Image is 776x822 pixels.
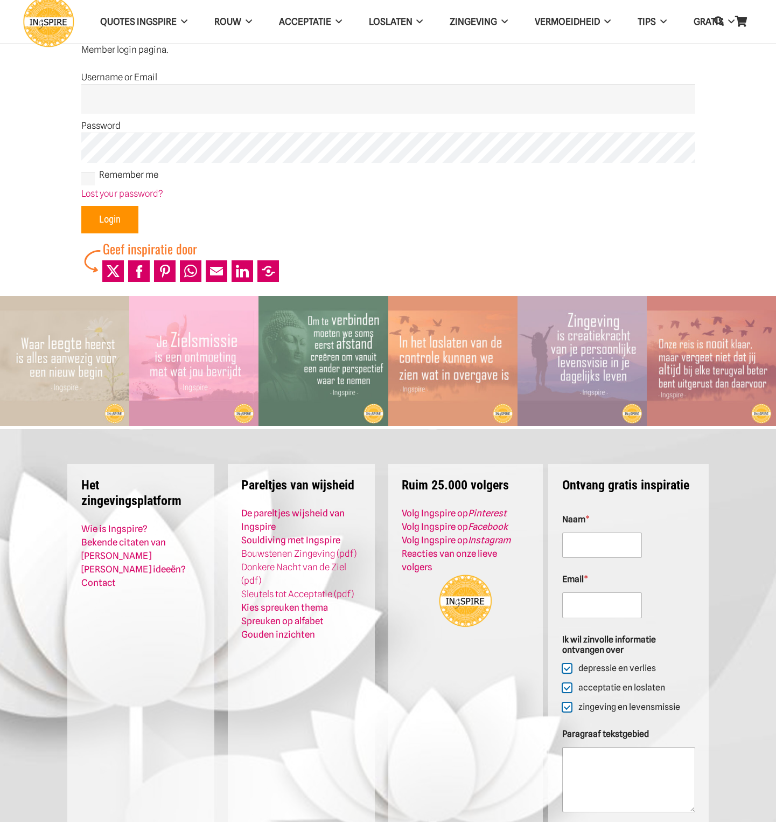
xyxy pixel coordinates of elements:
[180,260,201,282] a: Share to WhatsApp
[81,43,695,57] p: Member login pagina.
[521,8,624,36] a: VERMOEIDHEIDVERMOEIDHEID Menu
[497,8,508,35] span: Zingeving Menu
[265,8,355,36] a: AcceptatieAcceptatie Menu
[178,258,204,284] li: WhatsApp
[81,119,695,133] label: Password
[128,260,150,282] a: Share to Facebook
[100,258,126,284] li: X (Twitter)
[81,478,181,508] strong: Het zingevingsplatform
[241,562,346,586] a: Donkere Nacht van de Ziel (pdf)
[600,8,611,35] span: VERMOEIDHEID Menu
[241,478,354,493] strong: Pareltjes van wijsheid
[638,16,656,27] span: TIPS
[562,729,695,739] label: Paragraaf tekstgebied
[468,535,511,545] em: Instagram
[562,478,689,493] strong: Ontvang gratis inspiratie
[81,523,148,534] a: Wie is Ingspire?
[81,577,116,588] a: Contact
[572,682,665,694] label: acceptatie en loslaten
[355,8,437,36] a: LoslatenLoslaten Menu
[258,296,388,425] img: Quote over Verbinding - Om te verbinden moeten we afstand creëren om vanuit een ander perspectief...
[624,8,680,36] a: TIPSTIPS Menu
[100,16,177,27] span: QUOTES INGSPIRE
[572,702,680,713] label: zingeving en levensmissie
[413,8,423,35] span: Loslaten Menu
[81,168,695,182] label: Remember me
[255,258,281,284] li: More Options
[438,574,492,627] img: Ingspire.nl - het zingevingsplatform!
[279,16,331,27] span: Acceptatie
[103,239,281,258] div: Geef inspiratie door
[708,9,730,34] a: Zoeken
[724,8,735,35] span: GRATIS Menu
[562,514,695,524] label: Naam
[402,508,507,519] a: Volg Ingspire opPinterest
[468,521,508,532] em: Facebook
[647,297,776,308] a: Wat je bij Terugval niet mag vergeten
[81,564,186,575] a: [PERSON_NAME] ideeën?
[402,478,509,493] strong: Ruim 25.000 volgers
[87,8,201,36] a: QUOTES INGSPIREQUOTES INGSPIRE Menu
[201,8,265,36] a: ROUWROUW Menu
[81,71,695,84] label: Username or Email
[402,535,511,545] strong: Volg Ingspire op
[241,535,340,545] a: Souldiving met Ingspire
[402,521,508,532] a: Volg Ingspire opFacebook
[241,616,324,626] a: Spreuken op alfabet
[388,297,518,308] a: In het loslaten van de controle kunnen we zien wat in overgave is – citaat van Ingspire
[572,663,656,674] label: depressie en verlies
[154,260,176,282] a: Pin to Pinterest
[258,297,388,308] a: Om te verbinden moeten we soms eerst afstand creëren – Citaat van Ingspire
[81,206,139,234] input: Login
[402,508,507,519] strong: Volg Ingspire op
[647,296,776,425] img: Zinvolle Ingspire Quote over terugval met levenswijsheid voor meer vertrouwen en moed die helpt b...
[214,16,241,27] span: ROUW
[562,634,695,655] legend: Ik wil zinvolle informatie ontvangen over
[680,8,748,36] a: GRATISGRATIS Menu
[388,296,518,425] img: Spreuk over controle loslaten om te accepteren wat is - citaat van Ingspire
[402,535,511,545] a: Volg Ingspire opInstagram
[102,260,124,282] a: Post to X (Twitter)
[450,16,497,27] span: Zingeving
[241,8,252,35] span: ROUW Menu
[129,297,258,308] a: Je zielsmissie is een ontmoeting met wat jou bevrijdt ©
[257,260,279,282] a: Share to More Options
[241,602,328,613] a: Kies spreuken thema
[331,8,342,35] span: Acceptatie Menu
[232,260,253,282] a: Share to LinkedIn
[402,548,497,572] a: Reacties van onze lieve volgers
[241,548,356,559] a: Bouwstenen Zingeving (pdf)
[241,589,354,599] a: Sleutels tot Acceptatie (pdf)
[241,508,345,532] a: De pareltjes wijsheid van Ingspire
[656,8,667,35] span: TIPS Menu
[206,260,227,282] a: Mail to Email This
[177,8,187,35] span: QUOTES INGSPIRE Menu
[229,258,255,284] li: LinkedIn
[369,16,413,27] span: Loslaten
[126,258,152,284] li: Facebook
[562,574,695,584] label: Email
[81,537,166,561] a: Bekende citaten van [PERSON_NAME]
[518,296,647,425] img: Zingeving is ceatiekracht van je persoonlijke levensvisie in je dagelijks leven - citaat van Inge...
[694,16,724,27] span: GRATIS
[152,258,178,284] li: Pinterest
[468,508,507,519] em: Pinterest
[81,188,163,199] a: Lost your password?
[535,16,600,27] span: VERMOEIDHEID
[518,297,647,308] a: Zingeving is creatiekracht van je persoonlijke levensvisie in je dagelijks leven – citaat van Ing...
[204,258,229,284] li: Email This
[436,8,521,36] a: ZingevingZingeving Menu
[241,629,315,640] a: Gouden inzichten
